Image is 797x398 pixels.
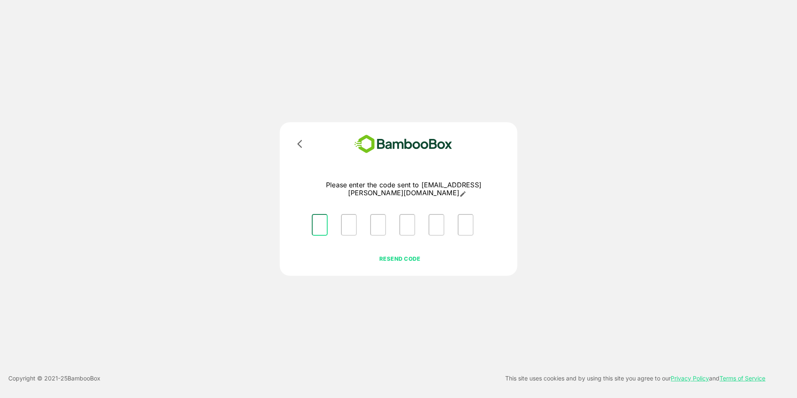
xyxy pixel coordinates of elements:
input: Please enter OTP character 6 [458,214,474,236]
button: RESEND CODE [351,252,448,265]
input: Please enter OTP character 5 [429,214,444,236]
input: Please enter OTP character 4 [399,214,415,236]
p: This site uses cookies and by using this site you agree to our and [505,373,765,383]
p: Please enter the code sent to [EMAIL_ADDRESS][PERSON_NAME][DOMAIN_NAME] [305,181,502,197]
input: Please enter OTP character 1 [312,214,328,236]
p: Copyright © 2021- 25 BambooBox [8,373,100,383]
a: Privacy Policy [671,375,709,382]
input: Please enter OTP character 2 [341,214,357,236]
input: Please enter OTP character 3 [370,214,386,236]
img: bamboobox [342,132,464,156]
a: Terms of Service [719,375,765,382]
p: RESEND CODE [352,254,448,263]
